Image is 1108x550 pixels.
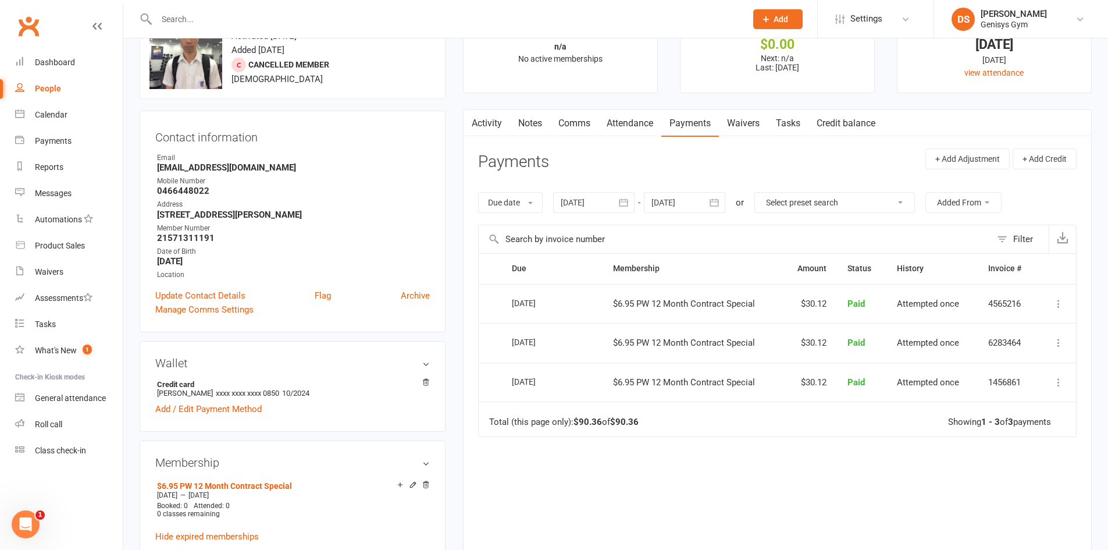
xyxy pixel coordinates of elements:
[12,510,40,538] iframe: Intercom live chat
[155,126,430,144] h3: Contact information
[216,389,279,398] span: xxxx xxxx xxxx 0850
[478,153,549,171] h3: Payments
[15,76,123,102] a: People
[35,58,75,67] div: Dashboard
[768,110,808,137] a: Tasks
[479,225,991,253] input: Search by invoice number
[613,338,755,348] span: $6.95 PW 12 Month Contract Special
[155,357,430,370] h3: Wallet
[774,15,788,24] span: Add
[157,510,220,518] span: 0 classes remaining
[518,54,603,63] span: No active memberships
[925,192,1002,213] button: Added From
[719,110,768,137] a: Waivers
[35,136,72,146] div: Payments
[35,420,62,429] div: Roll call
[847,338,865,348] span: Paid
[157,210,430,220] strong: [STREET_ADDRESS][PERSON_NAME]
[613,299,755,309] span: $6.95 PW 12 Month Contract Special
[157,491,177,499] span: [DATE]
[603,254,782,283] th: Membership
[897,299,959,309] span: Attempted once
[155,456,430,469] h3: Membership
[155,531,259,542] a: Hide expired memberships
[35,446,86,455] div: Class check-in
[157,176,430,187] div: Mobile Number
[501,254,603,283] th: Due
[554,42,567,51] strong: n/a
[981,417,1000,427] strong: 1 - 3
[15,411,123,438] a: Roll call
[157,481,292,491] a: $6.95 PW 12 Month Contract Special
[808,110,883,137] a: Credit balance
[908,54,1081,66] div: [DATE]
[991,225,1049,253] button: Filter
[15,128,123,154] a: Payments
[512,372,565,391] div: [DATE]
[15,180,123,207] a: Messages
[282,389,309,398] span: 10/2024
[83,345,92,354] span: 1
[886,254,978,283] th: History
[157,502,188,510] span: Booked: 0
[753,9,803,29] button: Add
[231,74,323,84] span: [DEMOGRAPHIC_DATA]
[231,45,284,55] time: Added [DATE]
[15,438,123,464] a: Class kiosk mode
[157,380,424,389] strong: Credit card
[978,323,1037,363] td: 6283464
[35,84,61,93] div: People
[35,393,106,403] div: General attendance
[782,284,838,324] td: $30.12
[897,377,959,388] span: Attempted once
[478,192,543,213] button: Due date
[691,38,864,51] div: $0.00
[15,311,123,338] a: Tasks
[736,196,744,210] div: or
[155,402,262,416] a: Add / Edit Payment Method
[35,189,72,198] div: Messages
[153,11,738,27] input: Search...
[782,254,838,283] th: Amount
[952,8,975,31] div: DS
[978,363,1037,402] td: 1456861
[149,16,222,89] img: image1725850172.png
[15,385,123,411] a: General attendance kiosk mode
[15,338,123,364] a: What's New1
[691,54,864,72] p: Next: n/a Last: [DATE]
[15,207,123,233] a: Automations
[850,6,882,32] span: Settings
[613,377,755,388] span: $6.95 PW 12 Month Contract Special
[573,417,602,427] strong: $90.36
[35,510,45,520] span: 1
[908,38,1081,51] div: [DATE]
[157,199,430,210] div: Address
[15,285,123,311] a: Assessments
[157,233,430,243] strong: 21571311191
[15,49,123,76] a: Dashboard
[510,110,550,137] a: Notes
[847,299,865,309] span: Paid
[464,110,510,137] a: Activity
[194,502,230,510] span: Attended: 0
[157,256,430,267] strong: [DATE]
[847,377,865,388] span: Paid
[154,491,430,500] div: —
[14,12,43,41] a: Clubworx
[978,284,1037,324] td: 4565216
[782,323,838,363] td: $30.12
[15,233,123,259] a: Product Sales
[837,254,886,283] th: Status
[35,267,63,276] div: Waivers
[981,9,1047,19] div: [PERSON_NAME]
[948,417,1051,427] div: Showing of payments
[981,19,1047,30] div: Genisys Gym
[1013,148,1077,169] button: + Add Credit
[157,162,430,173] strong: [EMAIL_ADDRESS][DOMAIN_NAME]
[157,223,430,234] div: Member Number
[978,254,1037,283] th: Invoice #
[157,186,430,196] strong: 0466448022
[1008,417,1013,427] strong: 3
[1013,232,1033,246] div: Filter
[15,259,123,285] a: Waivers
